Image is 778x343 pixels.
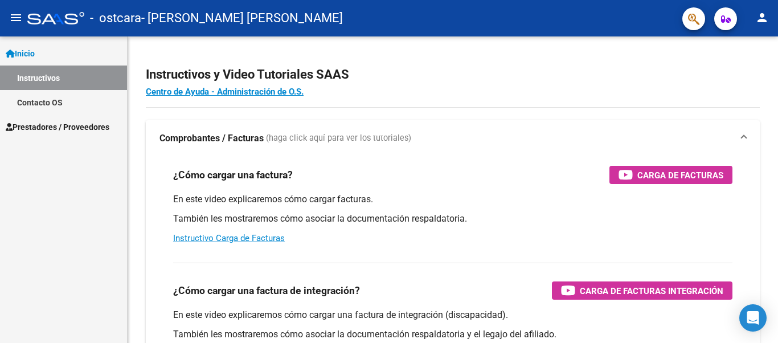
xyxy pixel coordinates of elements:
[6,47,35,60] span: Inicio
[146,64,760,85] h2: Instructivos y Video Tutoriales SAAS
[173,283,360,299] h3: ¿Cómo cargar una factura de integración?
[159,132,264,145] strong: Comprobantes / Facturas
[6,121,109,133] span: Prestadores / Proveedores
[552,281,732,300] button: Carga de Facturas Integración
[637,168,723,182] span: Carga de Facturas
[90,6,141,31] span: - ostcara
[173,328,732,341] p: También les mostraremos cómo asociar la documentación respaldatoria y el legajo del afiliado.
[146,120,760,157] mat-expansion-panel-header: Comprobantes / Facturas (haga click aquí para ver los tutoriales)
[755,11,769,24] mat-icon: person
[609,166,732,184] button: Carga de Facturas
[173,233,285,243] a: Instructivo Carga de Facturas
[141,6,343,31] span: - [PERSON_NAME] [PERSON_NAME]
[146,87,304,97] a: Centro de Ayuda - Administración de O.S.
[173,193,732,206] p: En este video explicaremos cómo cargar facturas.
[173,213,732,225] p: También les mostraremos cómo asociar la documentación respaldatoria.
[266,132,411,145] span: (haga click aquí para ver los tutoriales)
[9,11,23,24] mat-icon: menu
[580,284,723,298] span: Carga de Facturas Integración
[739,304,767,332] div: Open Intercom Messenger
[173,309,732,321] p: En este video explicaremos cómo cargar una factura de integración (discapacidad).
[173,167,293,183] h3: ¿Cómo cargar una factura?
